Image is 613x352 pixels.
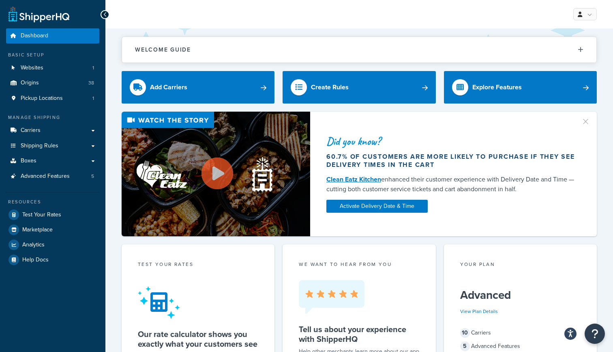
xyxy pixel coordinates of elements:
span: Websites [21,65,43,71]
h5: Our rate calculator shows you exactly what your customers see [138,329,258,349]
div: Carriers [460,327,581,339]
a: Pickup Locations1 [6,91,99,106]
button: Open Resource Center [585,324,605,344]
div: enhanced their customer experience with Delivery Date and Time — cutting both customer service ti... [326,175,576,194]
div: Your Plan [460,261,581,270]
div: Explore Features [472,82,522,93]
a: Test Your Rates [6,207,99,222]
li: Websites [6,60,99,76]
a: Advanced Features5 [6,169,99,184]
h5: Advanced [460,289,581,302]
li: Origins [6,76,99,91]
span: 38 [88,80,94,86]
span: 10 [460,328,470,338]
span: Shipping Rules [21,143,58,149]
span: Dashboard [21,32,48,39]
li: Pickup Locations [6,91,99,106]
span: 1 [92,95,94,102]
span: Origins [21,80,39,86]
a: Dashboard [6,28,99,43]
div: 60.7% of customers are more likely to purchase if they see delivery times in the cart [326,153,576,169]
div: Resources [6,199,99,205]
a: Origins38 [6,76,99,91]
div: Did you know? [326,136,576,147]
img: Video thumbnail [122,112,310,236]
div: Test your rates [138,261,258,270]
div: Basic Setup [6,52,99,58]
div: Manage Shipping [6,114,99,121]
span: Carriers [21,127,41,134]
span: Help Docs [22,257,49,263]
div: Advanced Features [460,341,581,352]
a: Add Carriers [122,71,274,104]
span: Boxes [21,158,36,164]
span: 5 [91,173,94,180]
a: Activate Delivery Date & Time [326,200,428,213]
span: 5 [460,341,470,351]
a: Help Docs [6,253,99,267]
h2: Welcome Guide [135,47,191,53]
a: Marketplace [6,222,99,237]
a: Explore Features [444,71,597,104]
a: Shipping Rules [6,138,99,153]
p: we want to hear from you [299,261,419,268]
span: Pickup Locations [21,95,63,102]
a: Analytics [6,238,99,252]
li: Advanced Features [6,169,99,184]
span: Test Your Rates [22,212,61,218]
a: Websites1 [6,60,99,76]
button: Welcome Guide [122,37,596,63]
h5: Tell us about your experience with ShipperHQ [299,324,419,344]
a: Create Rules [283,71,435,104]
div: Add Carriers [150,82,187,93]
span: Analytics [22,242,45,248]
span: 1 [92,65,94,71]
a: View Plan Details [460,308,498,315]
span: Advanced Features [21,173,70,180]
div: Create Rules [311,82,349,93]
a: Clean Eatz Kitchen [326,175,381,184]
span: Marketplace [22,227,53,233]
a: Boxes [6,153,99,168]
a: Carriers [6,123,99,138]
